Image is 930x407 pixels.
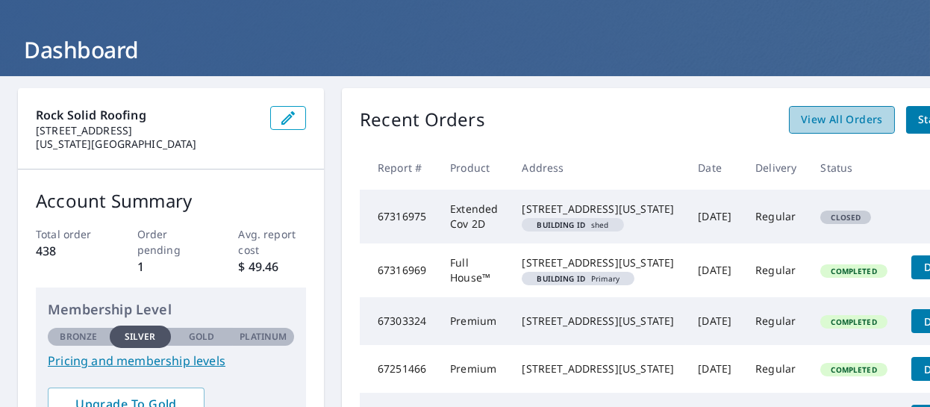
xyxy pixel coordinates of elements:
[743,190,808,243] td: Regular
[18,34,912,65] h1: Dashboard
[743,297,808,345] td: Regular
[686,345,743,393] td: [DATE]
[822,212,870,223] span: Closed
[522,361,674,376] div: [STREET_ADDRESS][US_STATE]
[360,146,438,190] th: Report #
[438,345,510,393] td: Premium
[36,137,258,151] p: [US_STATE][GEOGRAPHIC_DATA]
[438,243,510,297] td: Full House™
[189,330,214,344] p: Gold
[537,221,585,229] em: Building ID
[36,187,306,214] p: Account Summary
[137,226,205,258] p: Order pending
[360,190,438,243] td: 67316975
[137,258,205,276] p: 1
[789,106,895,134] a: View All Orders
[360,345,438,393] td: 67251466
[801,111,883,129] span: View All Orders
[438,297,510,345] td: Premium
[510,146,686,190] th: Address
[808,146,899,190] th: Status
[438,146,510,190] th: Product
[522,314,674,329] div: [STREET_ADDRESS][US_STATE]
[438,190,510,243] td: Extended Cov 2D
[822,364,885,375] span: Completed
[822,266,885,276] span: Completed
[239,226,307,258] p: Avg. report cost
[239,258,307,276] p: $ 49.46
[522,202,674,217] div: [STREET_ADDRESS][US_STATE]
[240,330,287,344] p: Platinum
[822,317,885,327] span: Completed
[743,146,808,190] th: Delivery
[36,242,104,260] p: 438
[522,255,674,270] div: [STREET_ADDRESS][US_STATE]
[743,345,808,393] td: Regular
[125,330,156,344] p: Silver
[528,221,617,229] span: shed
[528,275,628,282] span: Primary
[36,226,104,242] p: Total order
[537,275,585,282] em: Building ID
[360,106,485,134] p: Recent Orders
[36,124,258,137] p: [STREET_ADDRESS]
[743,243,808,297] td: Regular
[686,297,743,345] td: [DATE]
[360,297,438,345] td: 67303324
[36,106,258,124] p: Rock Solid Roofing
[60,330,97,344] p: Bronze
[360,243,438,297] td: 67316969
[48,352,294,370] a: Pricing and membership levels
[48,299,294,320] p: Membership Level
[686,146,743,190] th: Date
[686,190,743,243] td: [DATE]
[686,243,743,297] td: [DATE]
